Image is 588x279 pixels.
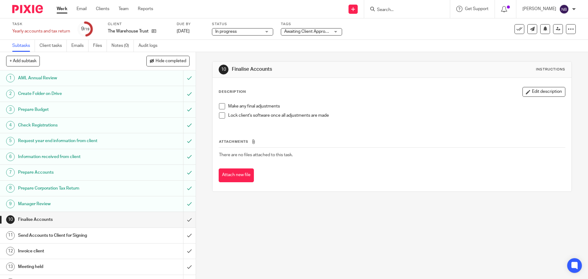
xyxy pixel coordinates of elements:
[119,6,129,12] a: Team
[536,67,565,72] div: Instructions
[111,40,134,52] a: Notes (0)
[522,87,565,97] button: Edit description
[177,29,190,33] span: [DATE]
[228,112,565,119] p: Lock client's software once all adjustments are made
[18,215,124,224] h1: Finalise Accounts
[219,153,293,157] span: There are no files attached to this task.
[232,66,405,73] h1: Finalise Accounts
[6,105,15,114] div: 3
[465,7,488,11] span: Get Support
[12,40,35,52] a: Subtasks
[18,199,124,209] h1: Manager Review
[77,6,87,12] a: Email
[84,28,89,31] small: /19
[18,74,124,83] h1: AML Annual Review
[18,231,124,240] h1: Send Accounts to Client for Signing
[108,22,169,27] label: Client
[12,22,70,27] label: Task
[6,215,15,224] div: 10
[6,74,15,82] div: 1
[18,105,124,114] h1: Prepare Budget
[228,103,565,109] p: Make any final adjustments
[138,6,153,12] a: Reports
[18,168,124,177] h1: Prepare Accounts
[12,5,43,13] img: Pixie
[18,89,124,98] h1: Create Folder on Drive
[6,168,15,177] div: 7
[215,29,237,34] span: In progress
[376,7,432,13] input: Search
[18,247,124,256] h1: Invoice client
[6,184,15,193] div: 8
[6,231,15,240] div: 11
[6,200,15,208] div: 9
[93,40,107,52] a: Files
[18,152,124,161] h1: Information received from client
[138,40,162,52] a: Audit logs
[40,40,67,52] a: Client tasks
[71,40,89,52] a: Emails
[219,168,254,182] button: Attach new file
[81,25,89,32] div: 9
[18,121,124,130] h1: Check Registrations
[108,28,149,34] p: The Warehouse Trust
[284,29,330,34] span: Awaiting Client Approval
[96,6,109,12] a: Clients
[6,90,15,98] div: 2
[6,247,15,255] div: 12
[219,140,248,143] span: Attachments
[559,4,569,14] img: svg%3E
[281,22,342,27] label: Tags
[18,262,124,271] h1: Meeting held
[18,136,124,145] h1: Request year end information from client
[146,56,190,66] button: Hide completed
[6,137,15,145] div: 5
[6,121,15,130] div: 4
[219,65,228,74] div: 10
[177,22,204,27] label: Due by
[6,153,15,161] div: 6
[156,59,186,64] span: Hide completed
[18,184,124,193] h1: Prepare Corporation Tax Return
[6,56,40,66] button: + Add subtask
[522,6,556,12] p: [PERSON_NAME]
[212,22,273,27] label: Status
[219,89,246,94] p: Description
[57,6,67,12] a: Work
[6,262,15,271] div: 13
[12,28,70,34] div: Yearly accounts and tax return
